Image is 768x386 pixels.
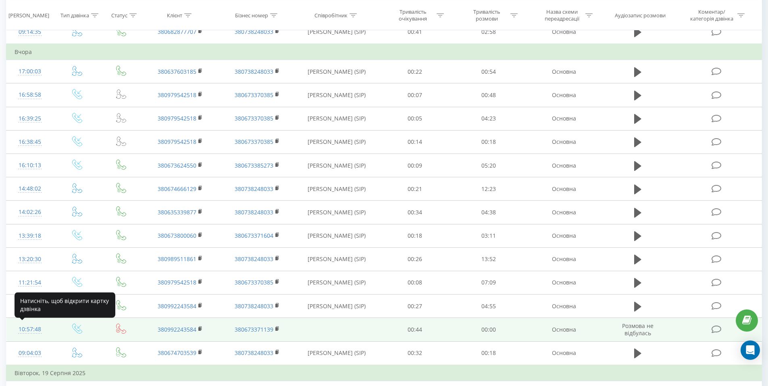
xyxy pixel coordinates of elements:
[378,107,452,130] td: 00:05
[8,12,49,19] div: [PERSON_NAME]
[378,341,452,365] td: 00:32
[314,12,348,19] div: Співробітник
[15,24,46,40] div: 09:14:35
[15,292,115,318] div: Натисніть, щоб відкрити картку дзвінка
[235,326,273,333] a: 380673371139
[525,341,602,365] td: Основна
[158,302,196,310] a: 380992243584
[235,91,273,99] a: 380673370385
[452,224,526,247] td: 03:11
[15,181,46,197] div: 14:48:02
[15,228,46,244] div: 13:39:18
[525,318,602,341] td: Основна
[158,91,196,99] a: 380979542518
[235,12,268,19] div: Бізнес номер
[688,8,735,22] div: Коментар/категорія дзвінка
[525,271,602,294] td: Основна
[622,322,654,337] span: Розмова не відбулась
[158,28,196,35] a: 380682877707
[15,87,46,103] div: 16:58:58
[525,177,602,201] td: Основна
[452,247,526,271] td: 13:52
[296,201,378,224] td: [PERSON_NAME] (SIP)
[378,154,452,177] td: 00:09
[296,130,378,154] td: [PERSON_NAME] (SIP)
[452,130,526,154] td: 00:18
[296,271,378,294] td: [PERSON_NAME] (SIP)
[296,341,378,365] td: [PERSON_NAME] (SIP)
[378,247,452,271] td: 00:26
[378,295,452,318] td: 00:27
[235,255,273,263] a: 380738248033
[525,130,602,154] td: Основна
[158,185,196,193] a: 380674666129
[452,271,526,294] td: 07:09
[378,318,452,341] td: 00:44
[525,247,602,271] td: Основна
[158,349,196,357] a: 380674703539
[235,138,273,145] a: 380673370385
[378,83,452,107] td: 00:07
[15,134,46,150] div: 16:38:45
[378,130,452,154] td: 00:14
[167,12,182,19] div: Клієнт
[235,302,273,310] a: 380738248033
[158,138,196,145] a: 380979542518
[296,83,378,107] td: [PERSON_NAME] (SIP)
[465,8,508,22] div: Тривалість розмови
[235,114,273,122] a: 380673370385
[235,185,273,193] a: 380738248033
[296,154,378,177] td: [PERSON_NAME] (SIP)
[235,68,273,75] a: 380738248033
[452,341,526,365] td: 00:18
[60,12,89,19] div: Тип дзвінка
[158,68,196,75] a: 380637603185
[391,8,435,22] div: Тривалість очікування
[378,271,452,294] td: 00:08
[615,12,666,19] div: Аудіозапис розмови
[158,278,196,286] a: 380979542518
[452,318,526,341] td: 00:00
[296,20,378,44] td: [PERSON_NAME] (SIP)
[15,158,46,173] div: 16:10:13
[158,232,196,239] a: 380673800060
[235,232,273,239] a: 380673371604
[15,64,46,79] div: 17:00:03
[158,326,196,333] a: 380992243584
[540,8,583,22] div: Назва схеми переадресації
[235,208,273,216] a: 380738248033
[296,295,378,318] td: [PERSON_NAME] (SIP)
[158,162,196,169] a: 380673624550
[158,114,196,122] a: 380979542518
[525,107,602,130] td: Основна
[525,83,602,107] td: Основна
[15,322,46,337] div: 10:57:48
[15,345,46,361] div: 09:04:03
[452,107,526,130] td: 04:23
[235,349,273,357] a: 380738248033
[378,177,452,201] td: 00:21
[452,20,526,44] td: 02:58
[15,251,46,267] div: 13:20:30
[15,204,46,220] div: 14:02:26
[235,28,273,35] a: 380738248033
[378,20,452,44] td: 00:41
[235,162,273,169] a: 380673385273
[525,154,602,177] td: Основна
[378,201,452,224] td: 00:34
[741,340,760,360] div: Open Intercom Messenger
[378,224,452,247] td: 00:18
[525,295,602,318] td: Основна
[452,295,526,318] td: 04:55
[235,278,273,286] a: 380673370385
[6,44,762,60] td: Вчора
[452,83,526,107] td: 00:48
[296,177,378,201] td: [PERSON_NAME] (SIP)
[525,224,602,247] td: Основна
[15,275,46,291] div: 11:21:54
[378,60,452,83] td: 00:22
[525,20,602,44] td: Основна
[525,60,602,83] td: Основна
[296,60,378,83] td: [PERSON_NAME] (SIP)
[296,107,378,130] td: [PERSON_NAME] (SIP)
